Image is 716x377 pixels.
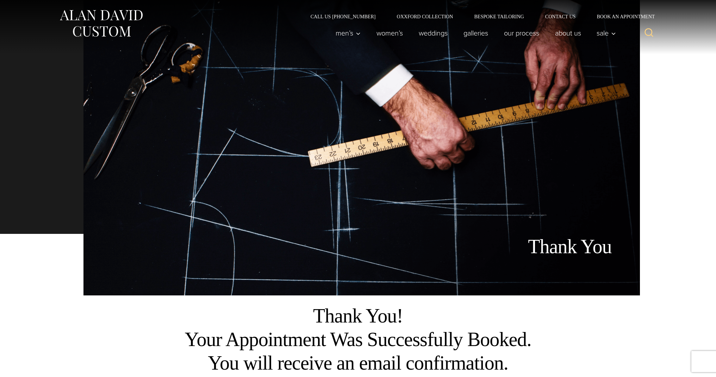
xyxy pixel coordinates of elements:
span: Sale [597,30,616,37]
a: Call Us [PHONE_NUMBER] [300,14,386,19]
nav: Primary Navigation [328,26,620,40]
a: Women’s [368,26,411,40]
button: View Search Form [641,25,658,41]
a: Contact Us [535,14,586,19]
a: Galleries [455,26,496,40]
a: Our Process [496,26,547,40]
a: About Us [547,26,589,40]
h1: Thank You [455,235,612,258]
span: Men’s [336,30,361,37]
a: weddings [411,26,455,40]
a: Book an Appointment [586,14,657,19]
nav: Secondary Navigation [300,14,658,19]
img: Alan David Custom [59,8,143,39]
a: Oxxford Collection [386,14,463,19]
a: Bespoke Tailoring [463,14,534,19]
h2: Thank You! Your Appointment Was Successfully Booked. You will receive an email confirmation. [9,304,707,375]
